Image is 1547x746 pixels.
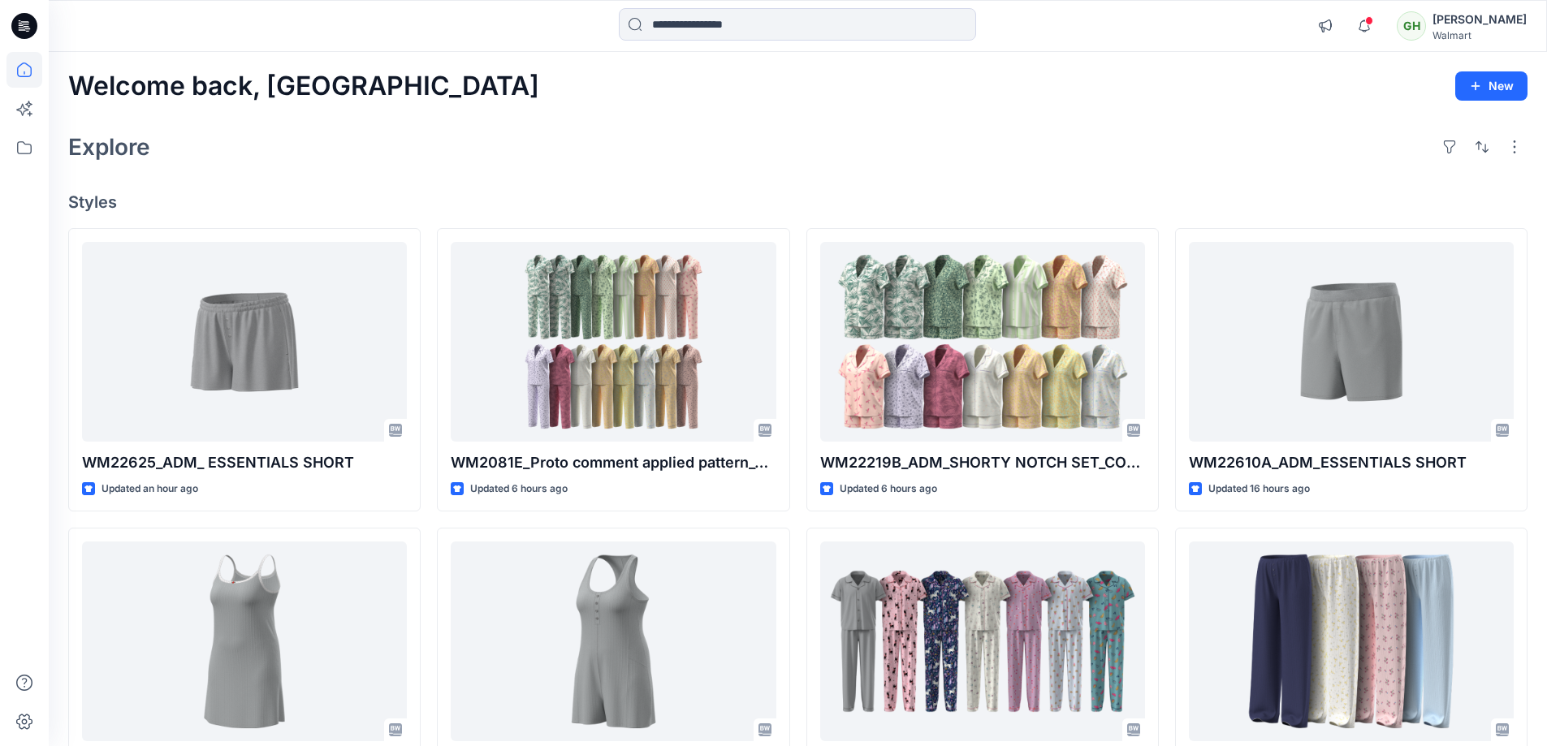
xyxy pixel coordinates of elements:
h4: Styles [68,192,1528,212]
p: Updated 16 hours ago [1208,481,1310,498]
p: Updated 6 hours ago [840,481,937,498]
button: New [1455,71,1528,101]
p: Updated 6 hours ago [470,481,568,498]
p: WM2081E_Proto comment applied pattern_COLORWAY [451,451,776,474]
a: WM2081E_Proto comment applied pattern_COLORWAY [451,242,776,442]
a: WM22219B_ADM_SHORTY NOTCH SET_COLORWAY [820,242,1145,442]
a: WM22625_ADM_ ESSENTIALS SHORT [82,242,407,442]
a: WM32606_ADM_POINTELLE ROMPER [451,541,776,742]
h2: Welcome back, [GEOGRAPHIC_DATA] [68,71,539,101]
div: Walmart [1432,29,1527,41]
p: Updated an hour ago [102,481,198,498]
a: WM22610A_ADM_ESSENTIALS SHORT [1189,242,1514,442]
h2: Explore [68,134,150,160]
p: WM22219B_ADM_SHORTY NOTCH SET_COLORWAY [820,451,1145,474]
div: [PERSON_NAME] [1432,10,1527,29]
a: D33_ADM_SSLV COAT SET [820,541,1145,742]
a: WM32604_ADM_POINTELLE SHORT CHEMISE [82,541,407,742]
p: WM22610A_ADM_ESSENTIALS SHORT [1189,451,1514,474]
p: WM22625_ADM_ ESSENTIALS SHORT [82,451,407,474]
a: WM12604J_ADM_POINTELLE PANT -FAUX FLY & BUTTONS + PICOT_COLORWAY [1189,541,1514,742]
div: GH [1397,11,1426,41]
